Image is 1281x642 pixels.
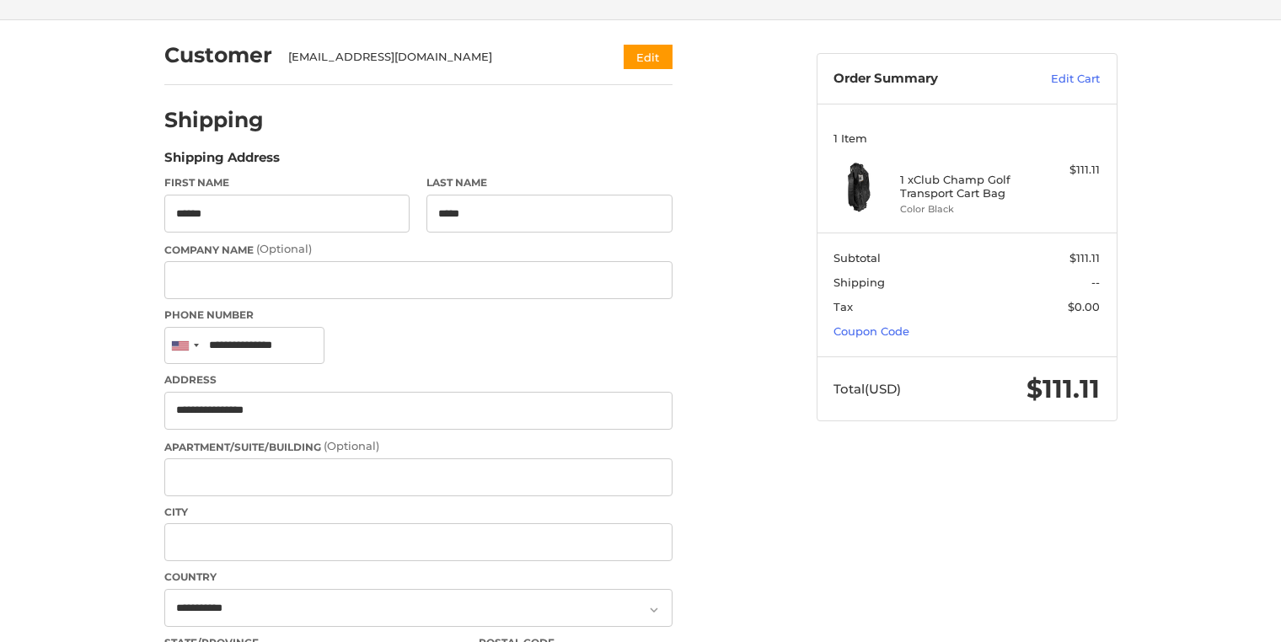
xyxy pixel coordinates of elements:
[833,300,853,313] span: Tax
[900,202,1029,217] li: Color Black
[833,381,901,397] span: Total (USD)
[324,439,379,452] small: (Optional)
[164,241,673,258] label: Company Name
[1026,373,1100,404] span: $111.11
[833,71,1015,88] h3: Order Summary
[1069,251,1100,265] span: $111.11
[164,175,410,190] label: First Name
[624,45,673,69] button: Edit
[833,324,909,338] a: Coupon Code
[164,148,280,175] legend: Shipping Address
[164,570,673,585] label: Country
[164,107,264,133] h2: Shipping
[165,328,204,364] div: United States: +1
[1068,300,1100,313] span: $0.00
[900,173,1029,201] h4: 1 x Club Champ Golf Transport Cart Bag
[1091,276,1100,289] span: --
[164,505,673,520] label: City
[833,131,1100,145] h3: 1 Item
[426,175,673,190] label: Last Name
[164,308,673,323] label: Phone Number
[164,42,272,68] h2: Customer
[256,242,312,255] small: (Optional)
[1033,162,1100,179] div: $111.11
[833,276,885,289] span: Shipping
[1015,71,1100,88] a: Edit Cart
[288,49,591,66] div: [EMAIL_ADDRESS][DOMAIN_NAME]
[164,372,673,388] label: Address
[164,438,673,455] label: Apartment/Suite/Building
[833,251,881,265] span: Subtotal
